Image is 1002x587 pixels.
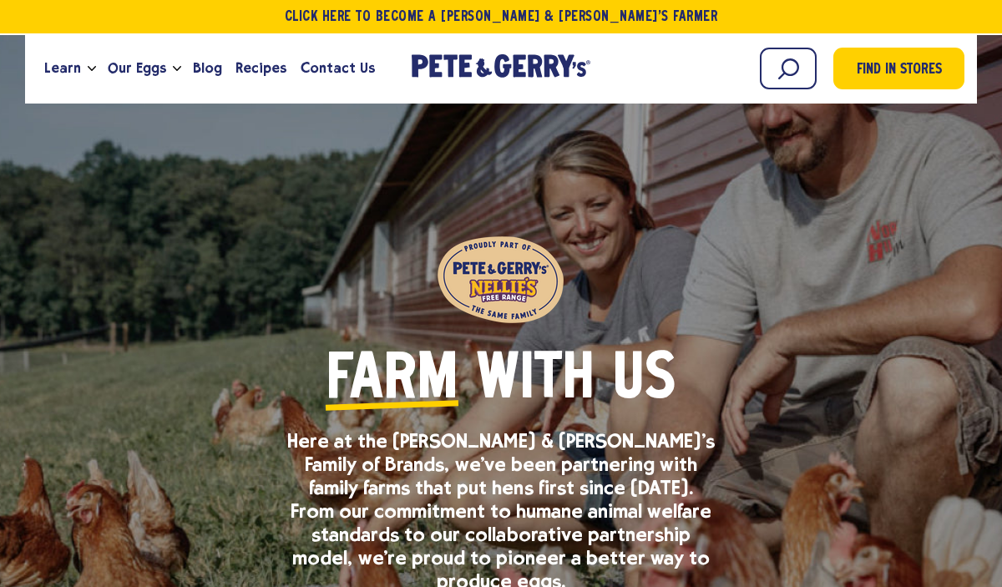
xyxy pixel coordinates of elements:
[108,58,166,78] span: Our Eggs
[760,48,817,89] input: Search
[229,46,293,91] a: Recipes
[833,48,964,89] a: Find in Stores
[38,46,88,91] a: Learn
[326,350,458,412] span: Farm
[101,46,173,91] a: Our Eggs
[294,46,382,91] a: Contact Us
[301,58,375,78] span: Contact Us
[613,350,676,412] span: Us
[193,58,222,78] span: Blog
[88,66,96,72] button: Open the dropdown menu for Learn
[44,58,81,78] span: Learn
[186,46,229,91] a: Blog
[857,59,942,82] span: Find in Stores
[477,350,595,412] span: with
[173,66,181,72] button: Open the dropdown menu for Our Eggs
[235,58,286,78] span: Recipes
